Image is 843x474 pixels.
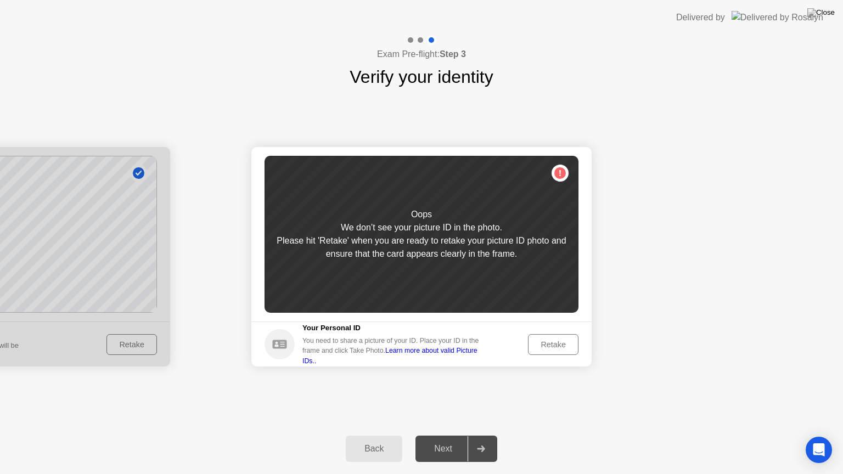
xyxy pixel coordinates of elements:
[528,334,578,355] button: Retake
[807,8,835,17] img: Close
[302,323,487,334] h5: Your Personal ID
[349,444,399,454] div: Back
[341,221,502,234] div: We don’t see your picture ID in the photo.
[265,234,578,261] div: Please hit 'Retake' when you are ready to retake your picture ID photo and ensure that the card a...
[411,208,432,221] div: Oops
[302,347,477,364] a: Learn more about valid Picture IDs..
[440,49,466,59] b: Step 3
[415,436,497,462] button: Next
[419,444,468,454] div: Next
[377,48,466,61] h4: Exam Pre-flight:
[350,64,493,90] h1: Verify your identity
[806,437,832,463] div: Open Intercom Messenger
[346,436,402,462] button: Back
[532,340,575,349] div: Retake
[676,11,725,24] div: Delivered by
[302,336,487,366] div: You need to share a picture of your ID. Place your ID in the frame and click Take Photo.
[732,11,823,24] img: Delivered by Rosalyn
